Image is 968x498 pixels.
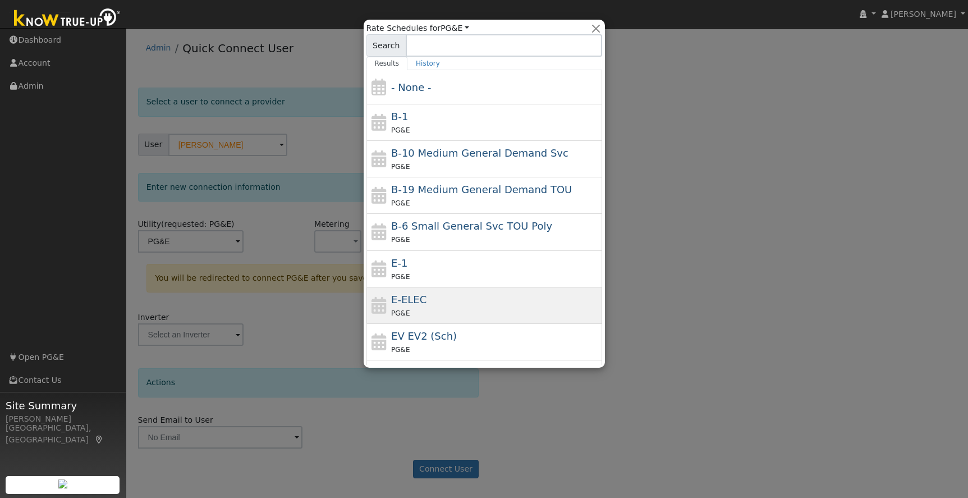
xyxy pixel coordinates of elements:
[391,199,410,207] span: PG&E
[391,81,431,93] span: - None -
[94,435,104,444] a: Map
[391,294,426,305] span: E-ELEC
[391,236,410,244] span: PG&E
[391,126,410,134] span: PG&E
[441,24,469,33] a: PG&E
[391,147,568,159] span: B-10 Medium General Demand Service (Primary Voltage)
[391,273,410,281] span: PG&E
[391,111,408,122] span: B-1
[6,422,120,446] div: [GEOGRAPHIC_DATA], [GEOGRAPHIC_DATA]
[58,479,67,488] img: retrieve
[391,163,410,171] span: PG&E
[891,10,956,19] span: [PERSON_NAME]
[391,184,572,195] span: B-19 Medium General Demand TOU (Secondary) Mandatory
[366,34,406,57] span: Search
[391,330,457,342] span: Electric Vehicle EV2 (Sch)
[391,309,410,317] span: PG&E
[6,398,120,413] span: Site Summary
[8,6,126,31] img: Know True-Up
[6,413,120,425] div: [PERSON_NAME]
[391,257,407,269] span: E-1
[366,22,469,34] span: Rate Schedules for
[407,57,448,70] a: History
[391,220,552,232] span: B-6 Small General Service TOU Poly Phase
[366,57,408,70] a: Results
[391,346,410,354] span: PG&E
